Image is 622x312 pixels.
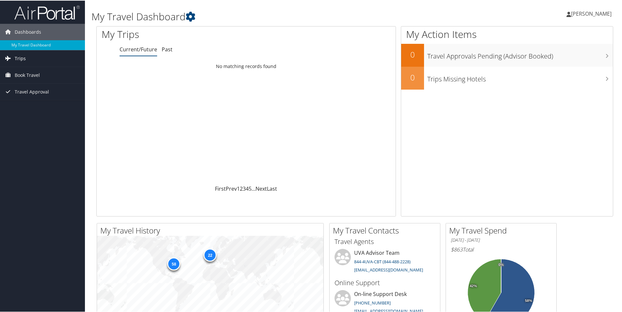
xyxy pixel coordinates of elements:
a: 5 [249,184,252,192]
h3: Online Support [335,278,435,287]
span: Trips [15,50,26,66]
a: 3 [243,184,246,192]
h3: Travel Approvals Pending (Advisor Booked) [427,48,613,60]
span: $863 [451,245,463,252]
span: Travel Approval [15,83,49,99]
tspan: 42% [470,284,477,287]
a: [EMAIL_ADDRESS][DOMAIN_NAME] [354,266,423,272]
div: 58 [167,257,180,270]
h6: Total [451,245,551,252]
h2: 0 [401,48,424,60]
td: No matching records found [97,60,396,72]
a: [PHONE_NUMBER] [354,299,391,305]
h2: My Travel Contacts [333,224,440,235]
a: Current/Future [120,45,157,52]
a: 0Travel Approvals Pending (Advisor Booked) [401,43,613,66]
a: 1 [237,184,240,192]
h1: My Travel Dashboard [91,9,443,23]
a: 844-4UVA-CBT (844-488-2228) [354,258,411,264]
h2: 0 [401,71,424,82]
div: 22 [204,248,217,261]
span: Book Travel [15,66,40,83]
span: … [252,184,255,192]
li: UVA Advisor Team [331,248,438,275]
h1: My Action Items [401,27,613,41]
span: [PERSON_NAME] [571,9,612,17]
img: airportal-logo.png [14,4,80,20]
a: Last [267,184,277,192]
a: [PERSON_NAME] [566,3,618,23]
a: First [215,184,226,192]
h2: My Travel Spend [449,224,556,235]
a: 4 [246,184,249,192]
h1: My Trips [102,27,266,41]
h2: My Travel History [100,224,323,235]
tspan: 0% [499,262,504,266]
span: Dashboards [15,23,41,40]
tspan: 58% [525,298,532,302]
a: 0Trips Missing Hotels [401,66,613,89]
a: 2 [240,184,243,192]
a: Past [162,45,172,52]
h3: Travel Agents [335,236,435,246]
a: Prev [226,184,237,192]
a: Next [255,184,267,192]
h3: Trips Missing Hotels [427,71,613,83]
h6: [DATE] - [DATE] [451,236,551,243]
